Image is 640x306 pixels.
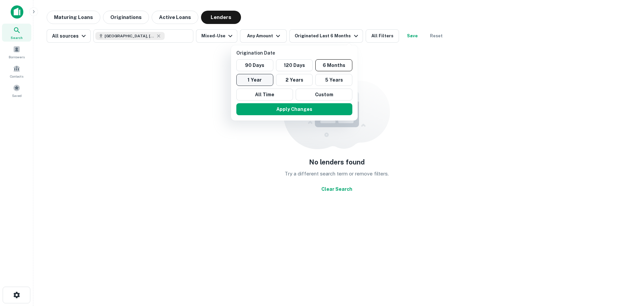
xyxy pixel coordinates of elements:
button: 1 Year [236,74,273,86]
button: Custom [296,89,352,101]
button: All Time [236,89,293,101]
button: 90 Days [236,59,273,71]
button: 6 Months [315,59,352,71]
button: 2 Years [276,74,313,86]
p: Origination Date [236,49,355,57]
button: 120 Days [276,59,313,71]
button: Apply Changes [236,103,352,115]
button: 5 Years [315,74,352,86]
